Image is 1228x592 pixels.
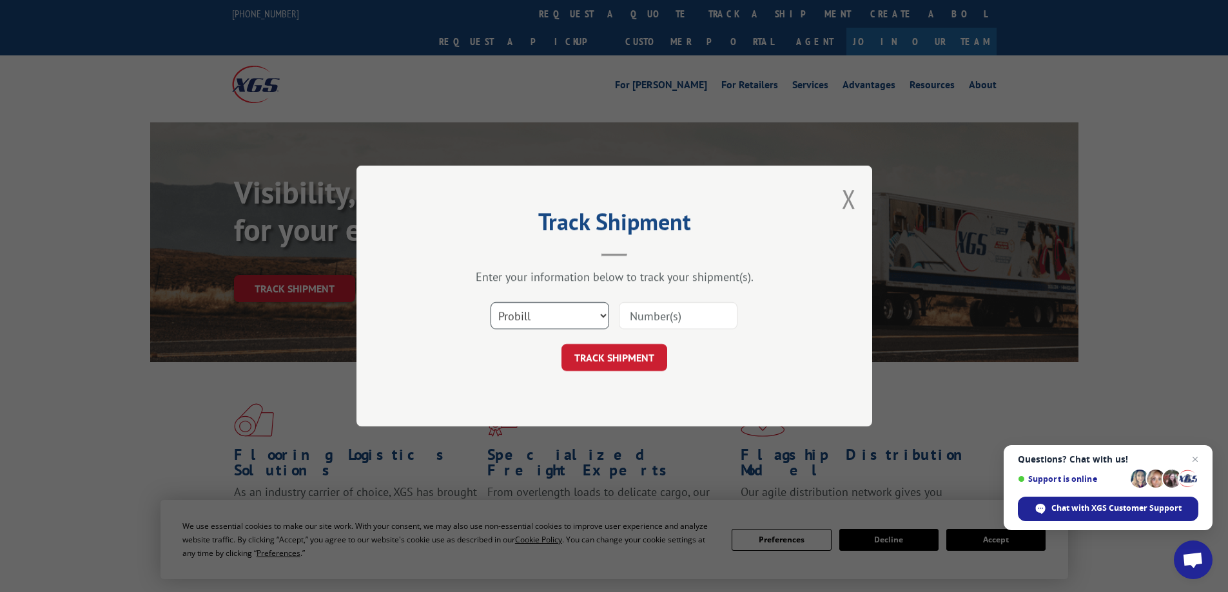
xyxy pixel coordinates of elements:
[1051,502,1182,514] span: Chat with XGS Customer Support
[1174,540,1213,579] div: Open chat
[561,344,667,371] button: TRACK SHIPMENT
[421,269,808,284] div: Enter your information below to track your shipment(s).
[1018,454,1198,464] span: Questions? Chat with us!
[1018,497,1198,521] div: Chat with XGS Customer Support
[842,182,856,216] button: Close modal
[1018,474,1126,484] span: Support is online
[421,213,808,237] h2: Track Shipment
[619,302,737,329] input: Number(s)
[1187,452,1203,467] span: Close chat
